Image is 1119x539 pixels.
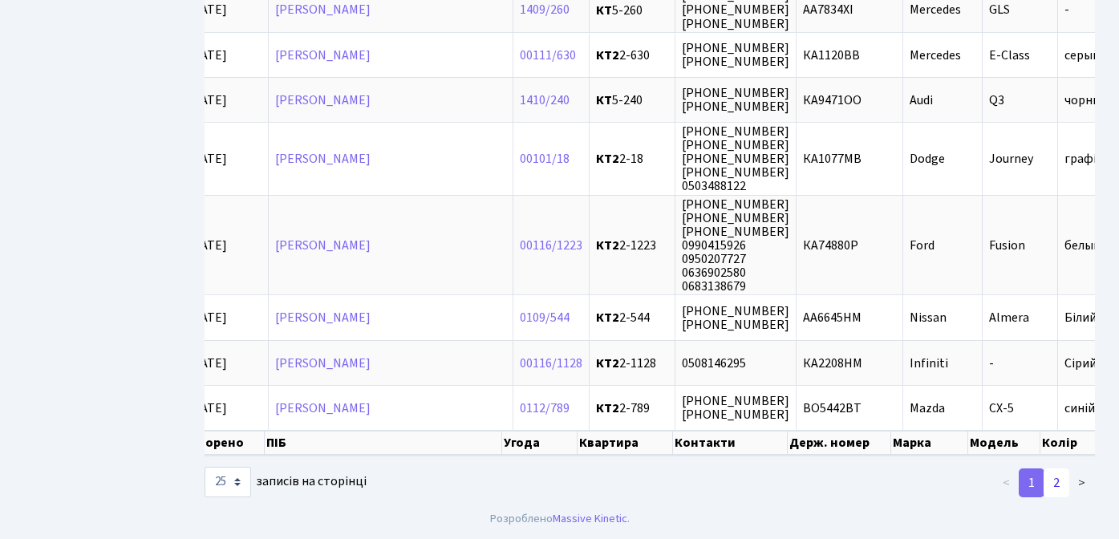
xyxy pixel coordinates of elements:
[520,355,582,372] a: 00116/1128
[803,47,860,64] span: КА1120ВВ
[520,47,576,64] a: 00111/630
[205,467,367,497] label: записів на сторінці
[682,196,789,296] span: [PHONE_NUMBER] [PHONE_NUMBER] [PHONE_NUMBER] 0990415926 0950207727 0636902580 0683138679
[189,2,227,19] span: [DATE]
[596,152,668,165] span: 2-18
[182,431,265,455] th: Створено
[1044,468,1069,497] a: 2
[275,91,371,109] a: [PERSON_NAME]
[520,2,570,19] a: 1409/260
[189,355,227,372] span: [DATE]
[989,91,1004,109] span: Q3
[803,237,858,254] span: КА74880Р
[682,355,746,372] span: 0508146295
[596,94,668,107] span: 5-240
[788,431,890,455] th: Держ. номер
[989,47,1030,64] span: E-Class
[1064,237,1101,254] span: белый
[596,91,612,109] b: КТ
[596,47,619,64] b: КТ2
[189,91,227,109] span: [DATE]
[989,237,1025,254] span: Fusion
[1068,468,1095,497] a: >
[989,399,1014,417] span: CX-5
[578,431,673,455] th: Квартира
[803,309,862,326] span: AA6645HM
[596,2,612,19] b: КТ
[1064,355,1097,372] span: Сірий
[1064,309,1097,326] span: Білий
[989,2,1010,19] span: GLS
[596,357,668,370] span: 2-1128
[1019,468,1044,497] a: 1
[891,431,968,455] th: Марка
[910,355,948,372] span: Infiniti
[682,302,789,334] span: [PHONE_NUMBER] [PHONE_NUMBER]
[989,150,1033,168] span: Journey
[275,237,371,254] a: [PERSON_NAME]
[910,399,945,417] span: Mazda
[1064,47,1100,64] span: серый
[596,239,668,252] span: 2-1223
[968,431,1040,455] th: Модель
[275,309,371,326] a: [PERSON_NAME]
[596,309,619,326] b: КТ2
[189,309,227,326] span: [DATE]
[803,91,862,109] span: КА9471ОО
[490,510,630,528] div: Розроблено .
[910,47,961,64] span: Mercedes
[910,309,947,326] span: Nissan
[189,237,227,254] span: [DATE]
[803,2,853,19] span: AA7834XI
[803,150,862,168] span: КА1077МВ
[910,91,933,109] span: Audi
[596,355,619,372] b: КТ2
[520,399,570,417] a: 0112/789
[502,431,578,455] th: Угода
[553,510,627,527] a: Massive Kinetic
[205,467,251,497] select: записів на сторінці
[910,150,945,168] span: Dodge
[989,309,1029,326] span: Almera
[1064,2,1069,19] span: -
[520,237,582,254] a: 00116/1223
[1064,91,1107,109] span: чорний
[275,2,371,19] a: [PERSON_NAME]
[596,237,619,254] b: КТ2
[673,431,788,455] th: Контакти
[189,150,227,168] span: [DATE]
[189,47,227,64] span: [DATE]
[803,399,862,417] span: ВО5442ВТ
[803,355,862,372] span: КА2208НМ
[275,399,371,417] a: [PERSON_NAME]
[596,150,619,168] b: КТ2
[275,47,371,64] a: [PERSON_NAME]
[682,392,789,423] span: [PHONE_NUMBER] [PHONE_NUMBER]
[520,91,570,109] a: 1410/240
[596,402,668,415] span: 2-789
[682,84,789,115] span: [PHONE_NUMBER] [PHONE_NUMBER]
[596,4,668,17] span: 5-260
[1064,399,1095,417] span: синій
[1064,150,1104,168] span: графіт
[596,49,668,62] span: 2-630
[682,39,789,71] span: [PHONE_NUMBER] [PHONE_NUMBER]
[520,309,570,326] a: 0109/544
[989,355,994,372] span: -
[910,2,961,19] span: Mercedes
[275,355,371,372] a: [PERSON_NAME]
[275,150,371,168] a: [PERSON_NAME]
[265,431,502,455] th: ПІБ
[910,237,935,254] span: Ford
[189,399,227,417] span: [DATE]
[596,399,619,417] b: КТ2
[520,150,570,168] a: 00101/18
[596,311,668,324] span: 2-544
[682,123,789,195] span: [PHONE_NUMBER] [PHONE_NUMBER] [PHONE_NUMBER] [PHONE_NUMBER] 0503488122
